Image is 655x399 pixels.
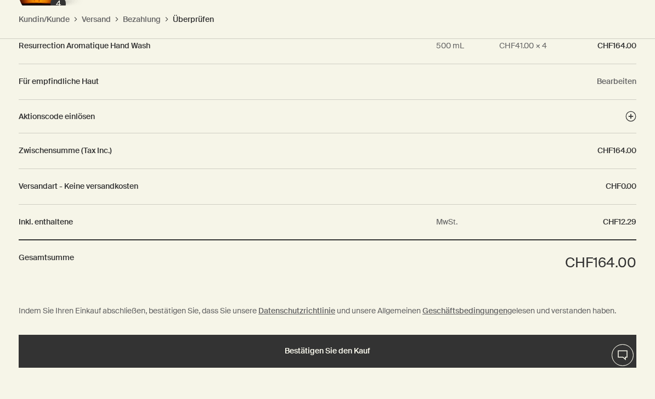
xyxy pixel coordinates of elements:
[19,335,636,368] button: Bestätigen Sie den Kauf
[19,14,70,24] button: Kundin/Kunde
[595,180,636,193] dd: CHF0.00
[597,76,636,86] button: Bearbeiten
[436,216,551,229] dd: MwSt.
[19,306,257,316] span: Indem Sie Ihren Einkauf abschließen, bestätigen Sie, dass Sie unsere
[584,216,636,229] dd: CHF12.29
[19,251,532,275] dt: Gesamtsumme
[82,14,111,24] button: Versand
[436,40,488,53] div: 500 mL
[19,111,636,122] button: Aktionscode einlösen
[285,347,370,355] span: Bestätigen Sie den Kauf
[19,111,625,121] div: Aktionscode einlösen
[612,344,634,366] button: Live-Support Chat
[19,144,564,158] dt: Zwischensumme (Tax Inc.)
[258,305,335,318] a: Datenschutzrichtlinie
[337,306,421,316] span: und unsere Allgemeinen
[554,251,636,275] dd: CHF164.00
[19,180,573,193] dt: Versandart - Keine versandkosten
[499,40,551,53] div: CHF41.00 × 4
[586,144,636,158] dd: CHF164.00
[584,40,636,53] dd: CHF164.00
[422,305,507,318] a: Geschäftsbedingungen
[173,14,214,24] button: Überprüfen
[19,40,150,53] a: Resurrection Aromatique Hand Wash
[19,75,564,88] dt: Für empfindliche Haut
[258,306,335,316] strong: Datenschutzrichtlinie
[507,306,616,316] span: gelesen und verstanden haben.
[19,216,414,229] dt: Inkl. enthaltene
[123,14,161,24] button: Bezahlung
[422,306,507,316] strong: Geschäftsbedingungen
